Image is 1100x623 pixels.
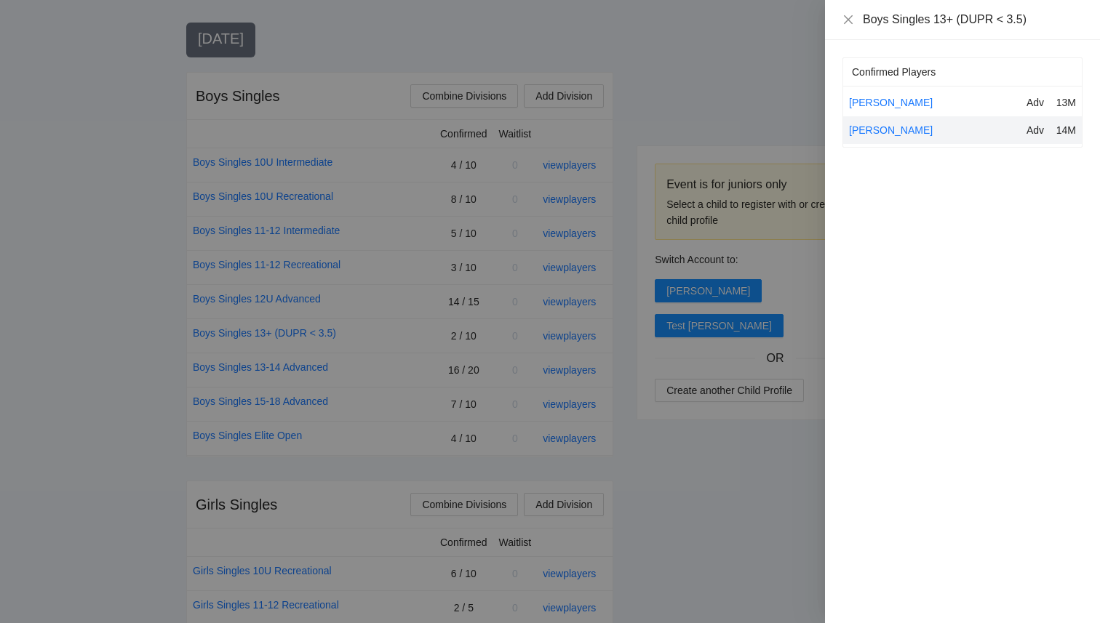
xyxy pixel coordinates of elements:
a: [PERSON_NAME] [849,124,933,136]
button: Close [842,14,854,26]
div: Adv [1027,122,1048,138]
div: Confirmed Players [852,58,1073,86]
div: 14M [1054,122,1076,138]
span: close [842,14,854,25]
a: [PERSON_NAME] [849,97,933,108]
div: Boys Singles 13+ (DUPR < 3.5) [863,12,1083,28]
div: Adv [1027,95,1048,110]
div: 13M [1054,95,1076,110]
